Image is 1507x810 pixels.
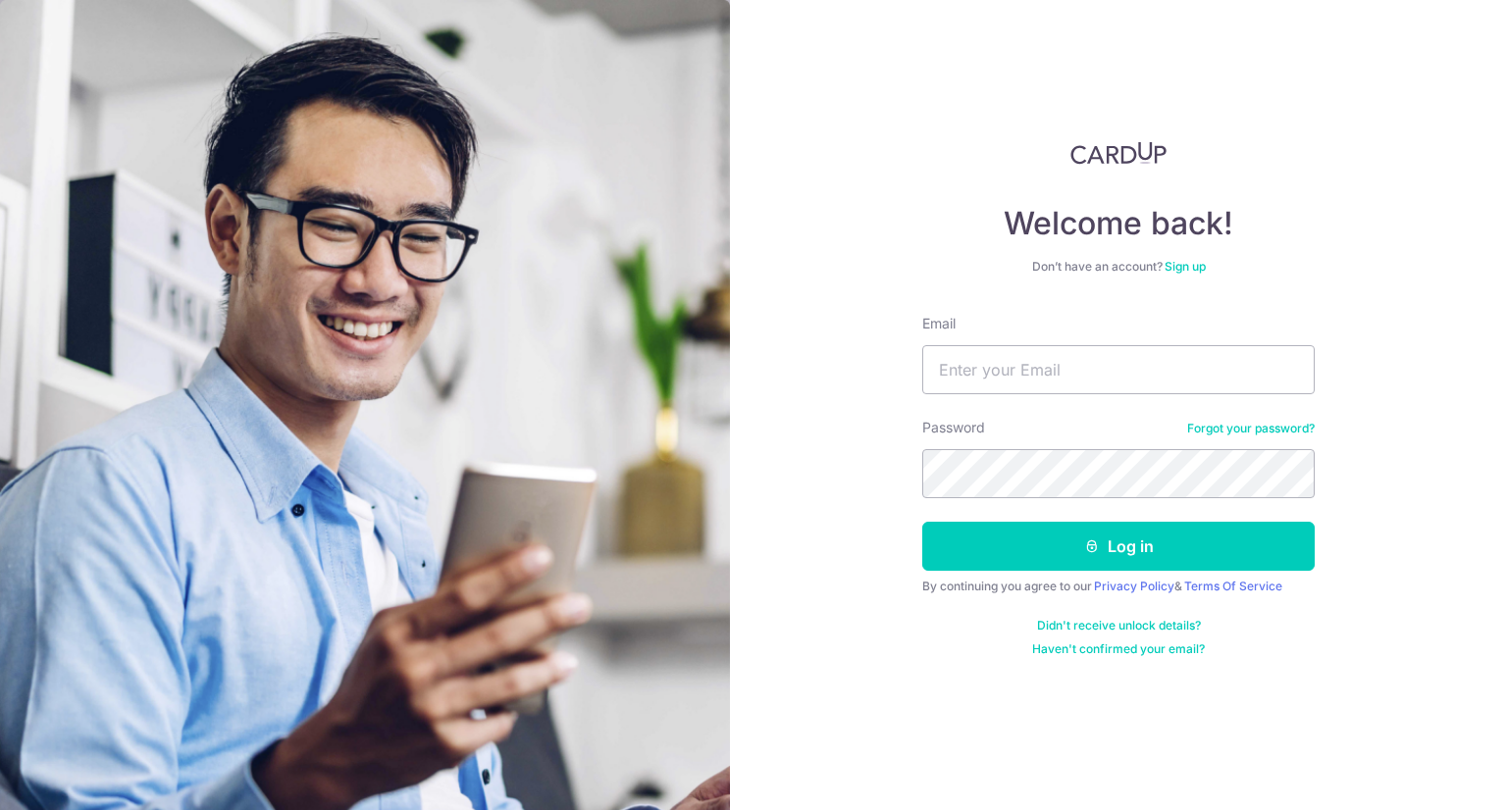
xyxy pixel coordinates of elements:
[1184,579,1282,593] a: Terms Of Service
[922,204,1315,243] h4: Welcome back!
[1165,259,1206,274] a: Sign up
[1187,421,1315,436] a: Forgot your password?
[1094,579,1174,593] a: Privacy Policy
[922,314,956,333] label: Email
[922,579,1315,594] div: By continuing you agree to our &
[1070,141,1167,165] img: CardUp Logo
[922,259,1315,275] div: Don’t have an account?
[1032,641,1205,657] a: Haven't confirmed your email?
[922,345,1315,394] input: Enter your Email
[922,418,985,437] label: Password
[1037,618,1201,633] a: Didn't receive unlock details?
[922,522,1315,571] button: Log in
